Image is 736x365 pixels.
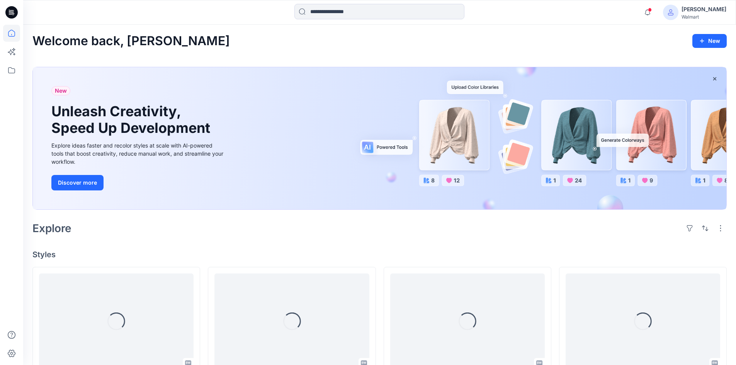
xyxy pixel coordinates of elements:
[51,141,225,166] div: Explore ideas faster and recolor styles at scale with AI-powered tools that boost creativity, red...
[682,14,726,20] div: Walmart
[692,34,727,48] button: New
[51,103,214,136] h1: Unleash Creativity, Speed Up Development
[55,86,67,95] span: New
[32,250,727,259] h4: Styles
[682,5,726,14] div: [PERSON_NAME]
[668,9,674,15] svg: avatar
[32,222,71,234] h2: Explore
[32,34,230,48] h2: Welcome back, [PERSON_NAME]
[51,175,104,190] button: Discover more
[51,175,225,190] a: Discover more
